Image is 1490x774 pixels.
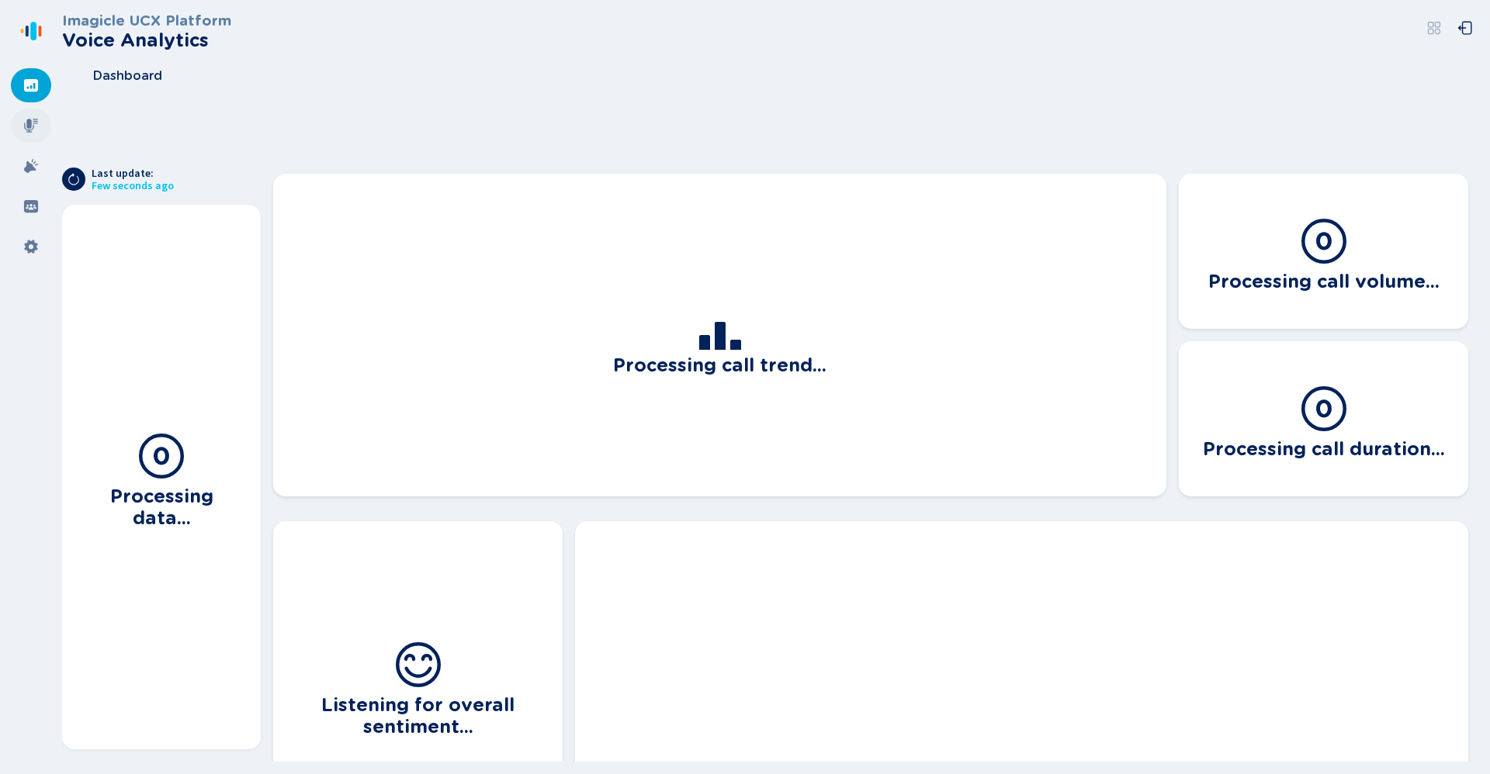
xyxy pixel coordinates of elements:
[23,199,39,214] svg: groups-filled
[11,230,51,264] div: Settings
[1203,434,1445,460] h3: Processing call duration...
[23,78,39,93] svg: dashboard-filled
[1208,266,1440,292] h3: Processing call volume...
[92,168,174,180] span: Last update:
[11,109,51,143] div: Recordings
[81,481,242,528] h3: Processing data...
[92,180,174,192] span: Few seconds ago
[11,149,51,183] div: Alarms
[11,68,51,102] div: Dashboard
[292,689,544,737] h3: Listening for overall sentiment...
[11,189,51,223] div: Groups
[68,173,80,185] svg: arrow-clockwise
[1457,20,1473,36] svg: box-arrow-left
[23,118,39,133] svg: mic-fill
[23,158,39,174] svg: alarm-filled
[62,12,231,29] h3: Imagicle UCX Platform
[613,350,826,376] h3: Processing call trend...
[62,29,231,51] h2: Voice Analytics
[93,69,162,83] span: Dashboard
